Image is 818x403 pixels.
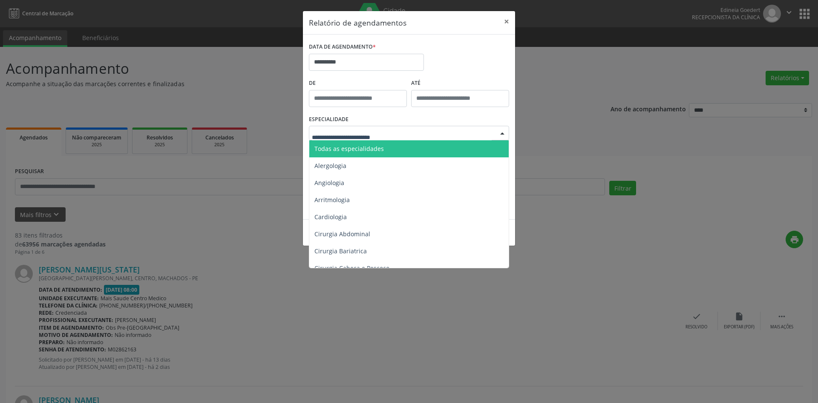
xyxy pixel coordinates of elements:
[309,41,376,54] label: DATA DE AGENDAMENTO
[411,77,509,90] label: ATÉ
[314,145,384,153] span: Todas as especialidades
[498,11,515,32] button: Close
[309,17,406,28] h5: Relatório de agendamentos
[314,162,346,170] span: Alergologia
[314,264,389,272] span: Cirurgia Cabeça e Pescoço
[309,77,407,90] label: De
[314,213,347,221] span: Cardiologia
[314,230,370,238] span: Cirurgia Abdominal
[309,113,349,126] label: ESPECIALIDADE
[314,179,344,187] span: Angiologia
[314,247,367,255] span: Cirurgia Bariatrica
[314,196,350,204] span: Arritmologia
